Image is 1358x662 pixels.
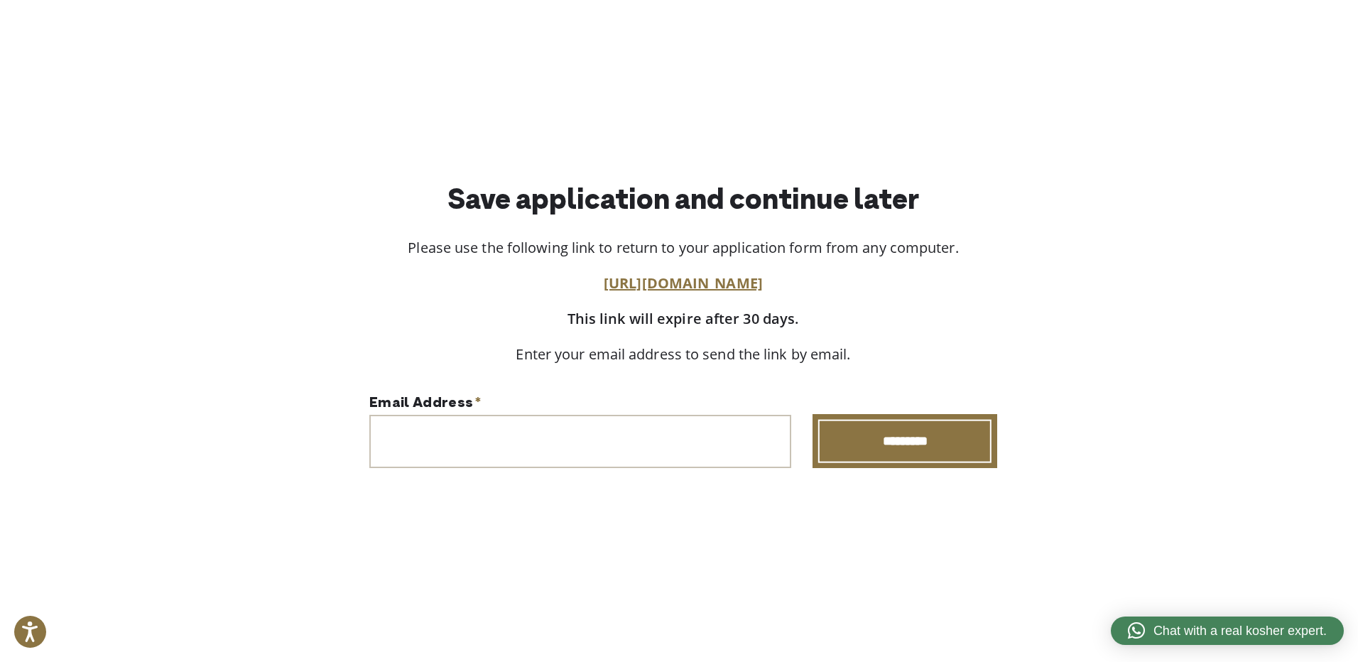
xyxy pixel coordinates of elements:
p: Please use the following link to return to your application form from any computer. [408,237,958,259]
span: Chat with a real kosher expert. [1153,622,1327,641]
a: [URL][DOMAIN_NAME] [604,273,763,293]
strong: This link will expire after 30 days. [567,309,800,328]
h2: Save application and continue later [447,180,919,223]
a: Chat with a real kosher expert. [1111,617,1344,645]
p: Enter your email address to send the link by email. [516,344,850,365]
label: Email Address [369,394,481,415]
